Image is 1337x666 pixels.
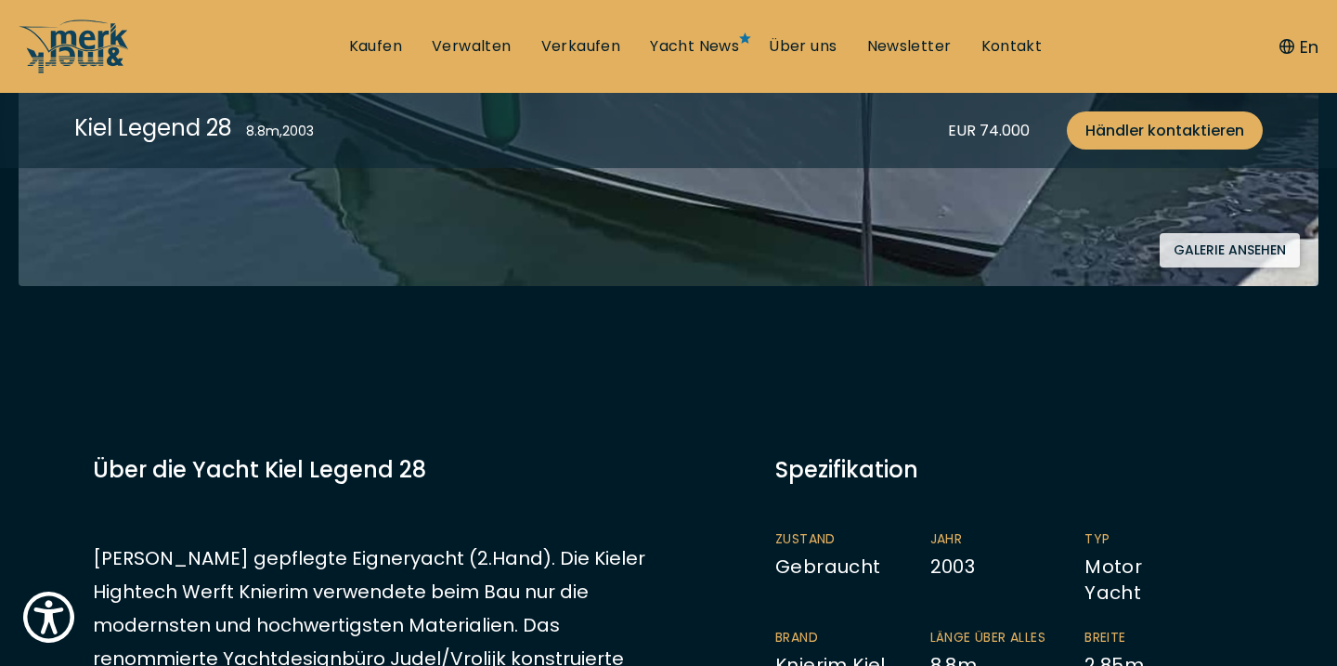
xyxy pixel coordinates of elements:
div: Spezifikation [775,453,1244,486]
div: EUR 74.000 [948,119,1030,142]
a: Kaufen [349,36,402,57]
li: Gebraucht [775,530,930,606]
span: Breite [1084,629,1202,647]
li: 2003 [930,530,1085,606]
a: Kontakt [981,36,1043,57]
span: Brand [775,629,893,647]
span: Zustand [775,530,893,549]
span: Jahr [930,530,1048,549]
a: Yacht News [650,36,739,57]
div: Kiel Legend 28 [74,111,232,144]
button: Galerie ansehen [1160,233,1300,268]
li: Motor Yacht [1084,530,1240,606]
button: En [1279,34,1318,59]
a: Händler kontaktieren [1067,111,1263,150]
button: Show Accessibility Preferences [19,587,79,647]
span: Händler kontaktieren [1085,119,1244,142]
span: Länge über Alles [930,629,1048,647]
span: Typ [1084,530,1202,549]
a: Verkaufen [541,36,621,57]
a: Verwalten [432,36,512,57]
h3: Über die Yacht Kiel Legend 28 [93,453,645,486]
a: Newsletter [867,36,952,57]
a: Über uns [769,36,837,57]
div: 8.8 m , 2003 [246,122,314,141]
